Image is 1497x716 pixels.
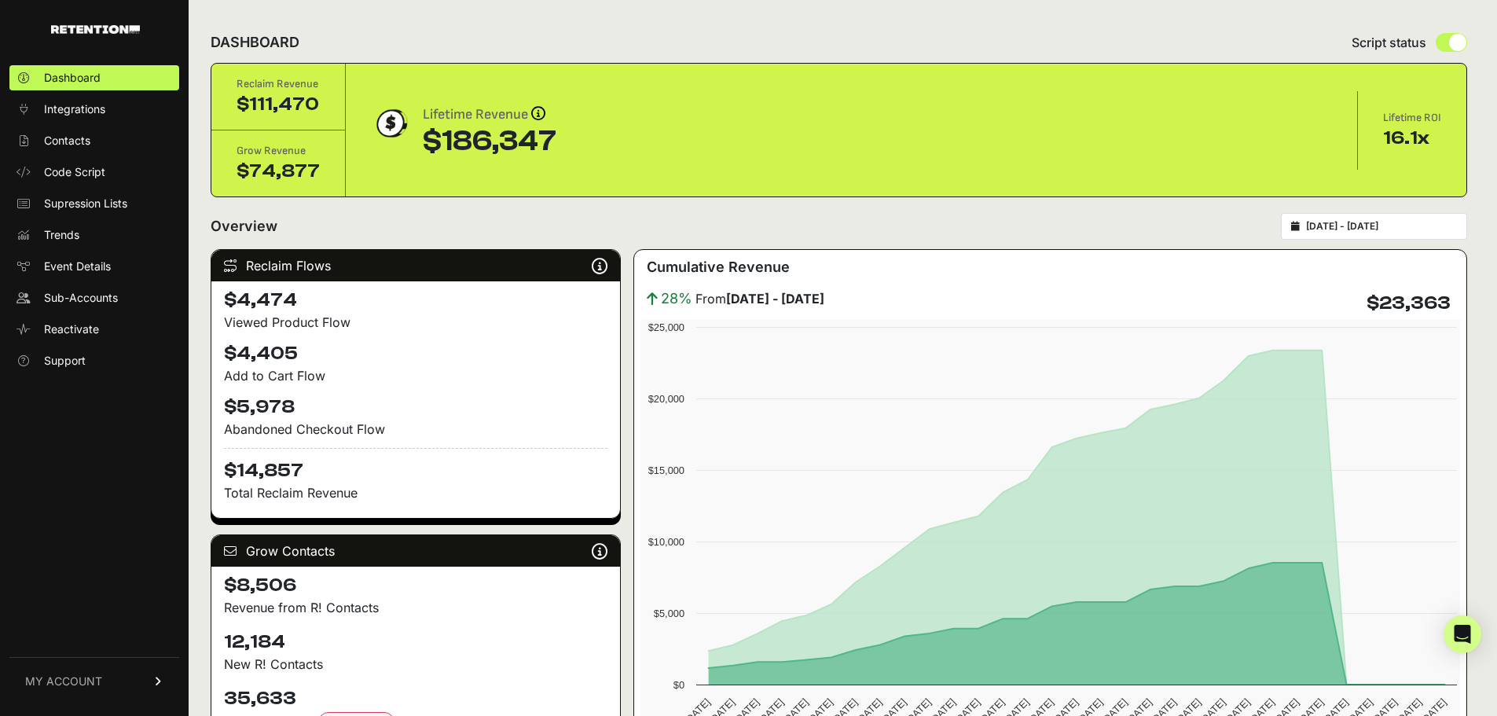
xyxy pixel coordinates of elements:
span: Event Details [44,259,111,274]
a: Sub-Accounts [9,285,179,310]
div: $186,347 [423,126,556,157]
div: Abandoned Checkout Flow [224,420,607,439]
div: Grow Contacts [211,535,620,567]
div: Lifetime Revenue [423,104,556,126]
strong: [DATE] - [DATE] [726,291,824,307]
a: Reactivate [9,317,179,342]
div: Reclaim Flows [211,250,620,281]
h4: $4,474 [224,288,607,313]
text: $25,000 [648,321,684,333]
text: $20,000 [648,393,684,405]
img: Retention.com [51,25,140,34]
span: Sub-Accounts [44,290,118,306]
span: Supression Lists [44,196,127,211]
div: $74,877 [237,159,320,184]
h4: $23,363 [1367,291,1451,316]
a: Trends [9,222,179,248]
text: $5,000 [654,608,684,619]
div: Lifetime ROI [1383,110,1441,126]
h3: Cumulative Revenue [647,256,790,278]
span: Script status [1352,33,1426,52]
p: New R! Contacts [224,655,607,674]
h4: $8,506 [224,573,607,598]
span: MY ACCOUNT [25,674,102,689]
span: Contacts [44,133,90,149]
span: Integrations [44,101,105,117]
div: Viewed Product Flow [224,313,607,332]
span: Code Script [44,164,105,180]
a: Event Details [9,254,179,279]
a: Integrations [9,97,179,122]
h2: Overview [211,215,277,237]
a: Dashboard [9,65,179,90]
div: Grow Revenue [237,143,320,159]
div: Reclaim Revenue [237,76,320,92]
span: Support [44,353,86,369]
h4: 35,633 [224,686,607,711]
text: $15,000 [648,464,684,476]
p: Revenue from R! Contacts [224,598,607,617]
a: Support [9,348,179,373]
div: Add to Cart Flow [224,366,607,385]
span: Reactivate [44,321,99,337]
text: $10,000 [648,536,684,548]
a: Contacts [9,128,179,153]
h4: $14,857 [224,448,607,483]
h4: 12,184 [224,630,607,655]
a: Code Script [9,160,179,185]
h4: $5,978 [224,395,607,420]
a: MY ACCOUNT [9,657,179,705]
span: 28% [661,288,692,310]
h2: DASHBOARD [211,31,299,53]
text: $0 [673,679,684,691]
span: From [695,289,824,308]
h4: $4,405 [224,341,607,366]
div: Open Intercom Messenger [1444,615,1481,653]
a: Supression Lists [9,191,179,216]
img: dollar-coin-05c43ed7efb7bc0c12610022525b4bbbb207c7efeef5aecc26f025e68dcafac9.png [371,104,410,143]
div: $111,470 [237,92,320,117]
p: Total Reclaim Revenue [224,483,607,502]
span: Trends [44,227,79,243]
span: Dashboard [44,70,101,86]
div: 16.1x [1383,126,1441,151]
